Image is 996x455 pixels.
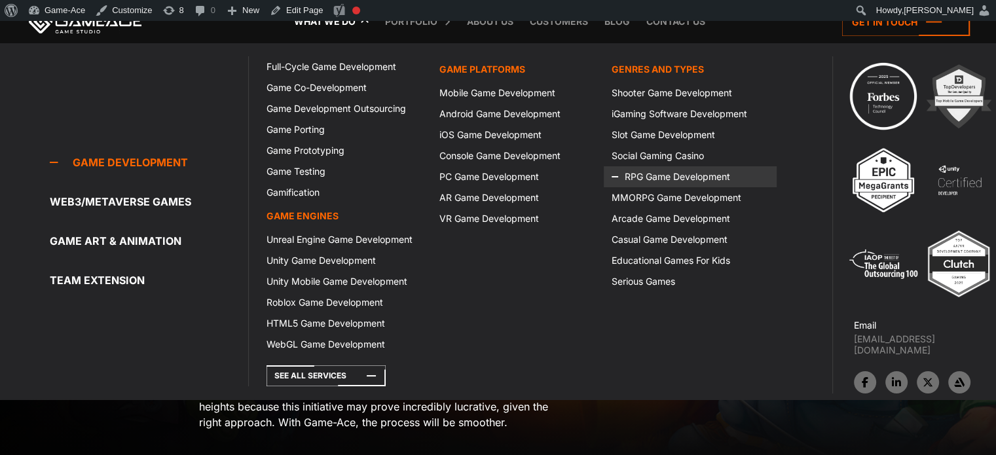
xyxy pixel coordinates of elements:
img: Top ar vr development company gaming 2025 game ace [923,228,995,300]
a: Game Porting [259,119,431,140]
a: Android Game Development [432,103,604,124]
a: iGaming Software Development [604,103,776,124]
a: Game Testing [259,161,431,182]
span: [PERSON_NAME] [904,5,974,15]
a: Full-Cycle Game Development [259,56,431,77]
a: WebGL Game Development [259,334,431,355]
a: AR Game Development [432,187,604,208]
strong: Email [854,319,876,331]
a: PC Game Development [432,166,604,187]
a: Game Prototyping [259,140,431,161]
a: See All Services [267,365,386,386]
a: Gamification [259,182,431,203]
a: Unity Mobile Game Development [259,271,431,292]
a: Genres and Types [604,56,776,82]
a: Get in touch [842,8,970,36]
a: Game development [50,149,248,175]
a: Console Game Development [432,145,604,166]
a: Game Co-Development [259,77,431,98]
img: Technology council badge program ace 2025 game ace [847,60,919,132]
a: Game platforms [432,56,604,82]
a: VR Game Development [432,208,604,229]
a: Arcade Game Development [604,208,776,229]
a: Casual Game Development [604,229,776,250]
a: Web3/Metaverse Games [50,189,248,215]
a: Serious Games [604,271,776,292]
a: MMORPG Game Development [604,187,776,208]
img: 4 [923,144,995,216]
a: Unity Game Development [259,250,431,271]
a: Educational Games For Kids [604,250,776,271]
a: Mobile Game Development [432,82,604,103]
a: Game Art & Animation [50,228,248,254]
a: iOS Game Development [432,124,604,145]
a: Slot Game Development [604,124,776,145]
a: Roblox Game Development [259,292,431,313]
a: Team Extension [50,267,248,293]
a: Social Gaming Casino [604,145,776,166]
div: Focus keyphrase not set [352,7,360,14]
a: Game Engines [259,203,431,229]
a: Game Development Outsourcing [259,98,431,119]
a: Shooter Game Development [604,82,776,103]
a: [EMAIL_ADDRESS][DOMAIN_NAME] [854,333,996,355]
img: 3 [847,144,919,216]
a: RPG Game Development [604,166,776,187]
img: 5 [847,228,919,300]
a: HTML5 Game Development [259,313,431,334]
a: Unreal Engine Game Development [259,229,431,250]
img: 2 [923,60,995,132]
